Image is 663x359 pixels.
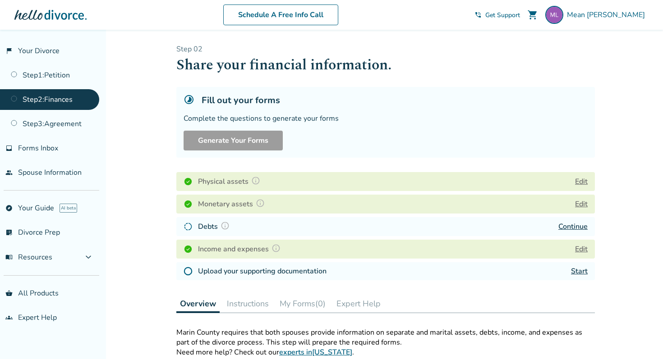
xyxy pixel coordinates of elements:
[60,204,77,213] span: AI beta
[251,176,260,185] img: Question Mark
[198,221,232,232] h4: Debts
[5,314,13,321] span: groups
[558,222,588,232] a: Continue
[276,295,329,313] button: My Forms(0)
[202,94,280,106] h5: Fill out your forms
[618,316,663,359] iframe: Chat Widget
[223,5,338,25] a: Schedule A Free Info Call
[184,114,588,123] div: Complete the questions to generate your forms
[279,347,352,357] a: experts in[US_STATE]
[5,252,52,262] span: Resources
[184,131,283,150] button: Generate Your Forms
[176,327,595,347] p: Marin County requires that both spouses provide information on separate and marital assets, debts...
[575,176,588,187] button: Edit
[176,347,595,357] p: Need more help? Check out our .
[83,252,94,263] span: expand_more
[571,266,588,276] a: Start
[18,143,58,153] span: Forms Inbox
[184,222,193,231] img: In Progress
[184,267,193,276] img: Not Started
[184,245,193,254] img: Completed
[474,11,520,19] a: phone_in_talkGet Support
[5,47,13,55] span: flag_2
[198,198,267,210] h4: Monetary assets
[5,254,13,261] span: menu_book
[527,9,538,20] span: shopping_cart
[256,199,265,208] img: Question Mark
[176,44,595,54] p: Step 0 2
[198,176,263,187] h4: Physical assets
[221,221,230,230] img: Question Mark
[567,10,649,20] span: Mean [PERSON_NAME]
[272,244,281,253] img: Question Mark
[198,243,283,255] h4: Income and expenses
[5,169,13,176] span: people
[333,295,384,313] button: Expert Help
[184,200,193,209] img: Completed
[485,11,520,19] span: Get Support
[5,204,13,212] span: explore
[5,290,13,297] span: shopping_basket
[575,244,588,254] button: Edit
[223,295,272,313] button: Instructions
[474,11,482,18] span: phone_in_talk
[5,229,13,236] span: list_alt_check
[176,295,220,313] button: Overview
[5,145,13,152] span: inbox
[545,6,563,24] img: meancl@hotmail.com
[575,199,588,209] button: Edit
[176,54,595,76] h1: Share your financial information.
[198,266,327,277] h4: Upload your supporting documentation
[184,177,193,186] img: Completed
